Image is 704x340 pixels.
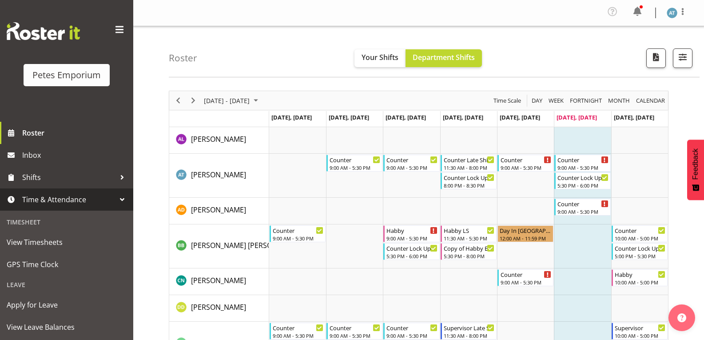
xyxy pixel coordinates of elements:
[7,320,127,334] span: View Leave Balances
[330,332,380,339] div: 9:00 AM - 5:30 PM
[7,258,127,271] span: GPS Time Clock
[530,95,544,106] button: Timeline Day
[557,173,608,182] div: Counter Lock Up
[615,244,665,252] div: Counter Lock Up
[612,269,668,286] div: Christine Neville"s event - Habby Begin From Sunday, August 31, 2025 at 10:00:00 AM GMT+12:00 End...
[2,276,131,294] div: Leave
[557,164,608,171] div: 9:00 AM - 5:30 PM
[187,95,199,106] button: Next
[492,95,523,106] button: Time Scale
[441,172,497,189] div: Alex-Micheal Taniwha"s event - Counter Lock Up Begin From Thursday, August 28, 2025 at 8:00:00 PM...
[615,252,665,260] div: 5:00 PM - 5:30 PM
[667,8,677,18] img: alex-micheal-taniwha5364.jpg
[22,193,115,206] span: Time & Attendance
[444,244,494,252] div: Copy of Habby Evening
[273,332,323,339] div: 9:00 AM - 5:30 PM
[497,155,553,172] div: Alex-Micheal Taniwha"s event - Counter Begin From Friday, August 29, 2025 at 9:00:00 AM GMT+12:00...
[191,240,303,250] span: [PERSON_NAME] [PERSON_NAME]
[191,134,246,144] span: [PERSON_NAME]
[635,95,667,106] button: Month
[547,95,565,106] button: Timeline Week
[2,213,131,231] div: Timesheet
[677,313,686,322] img: help-xxl-2.png
[169,154,269,198] td: Alex-Micheal Taniwha resource
[270,323,326,340] div: David McAuley"s event - Counter Begin From Monday, August 25, 2025 at 9:00:00 AM GMT+12:00 Ends A...
[383,243,439,260] div: Beena Beena"s event - Counter Lock Up Begin From Wednesday, August 27, 2025 at 5:30:00 PM GMT+12:...
[612,243,668,260] div: Beena Beena"s event - Counter Lock Up Begin From Sunday, August 31, 2025 at 5:00:00 PM GMT+12:00 ...
[441,243,497,260] div: Beena Beena"s event - Copy of Habby Evening Begin From Thursday, August 28, 2025 at 5:30:00 PM GM...
[635,95,666,106] span: calendar
[386,244,437,252] div: Counter Lock Up
[386,113,426,121] span: [DATE], [DATE]
[273,226,323,235] div: Counter
[354,49,406,67] button: Your Shifts
[191,170,246,180] span: [PERSON_NAME]
[444,226,494,235] div: Habby LS
[191,240,303,251] a: [PERSON_NAME] [PERSON_NAME]
[383,323,439,340] div: David McAuley"s event - Counter Begin From Wednesday, August 27, 2025 at 9:00:00 AM GMT+12:00 End...
[501,155,551,164] div: Counter
[169,127,269,154] td: Abigail Lane resource
[203,95,262,106] button: August 25 - 31, 2025
[501,164,551,171] div: 9:00 AM - 5:30 PM
[191,276,246,285] span: [PERSON_NAME]
[607,95,631,106] span: Month
[444,235,494,242] div: 11:30 AM - 5:30 PM
[330,164,380,171] div: 9:00 AM - 5:30 PM
[186,91,201,110] div: Next
[330,155,380,164] div: Counter
[444,182,494,189] div: 8:00 PM - 8:30 PM
[501,270,551,279] div: Counter
[386,226,437,235] div: Habby
[271,113,312,121] span: [DATE], [DATE]
[497,269,553,286] div: Christine Neville"s event - Counter Begin From Friday, August 29, 2025 at 9:00:00 AM GMT+12:00 En...
[557,199,608,208] div: Counter
[191,302,246,312] a: [PERSON_NAME]
[615,332,665,339] div: 10:00 AM - 5:00 PM
[169,295,269,322] td: Danielle Donselaar resource
[386,235,437,242] div: 9:00 AM - 5:30 PM
[554,199,610,216] div: Amelia Denz"s event - Counter Begin From Saturday, August 30, 2025 at 9:00:00 AM GMT+12:00 Ends A...
[22,126,129,140] span: Roster
[406,49,482,67] button: Department Shifts
[169,224,269,268] td: Beena Beena resource
[191,204,246,215] a: [PERSON_NAME]
[2,253,131,276] a: GPS Time Clock
[497,225,553,242] div: Beena Beena"s event - Day In Lieu Begin From Friday, August 29, 2025 at 12:00:00 AM GMT+12:00 End...
[22,148,129,162] span: Inbox
[612,323,668,340] div: David McAuley"s event - Supervisor Begin From Sunday, August 31, 2025 at 10:00:00 AM GMT+12:00 En...
[557,208,608,215] div: 9:00 AM - 5:30 PM
[443,113,483,121] span: [DATE], [DATE]
[273,235,323,242] div: 9:00 AM - 5:30 PM
[569,95,603,106] span: Fortnight
[607,95,632,106] button: Timeline Month
[500,235,551,242] div: 12:00 AM - 11:59 PM
[500,113,540,121] span: [DATE], [DATE]
[362,52,398,62] span: Your Shifts
[444,323,494,332] div: Supervisor Late Shift
[493,95,522,106] span: Time Scale
[2,231,131,253] a: View Timesheets
[615,279,665,286] div: 10:00 AM - 5:00 PM
[441,155,497,172] div: Alex-Micheal Taniwha"s event - Counter Late Shift Begin From Thursday, August 28, 2025 at 11:30:0...
[554,172,610,189] div: Alex-Micheal Taniwha"s event - Counter Lock Up Begin From Saturday, August 30, 2025 at 5:30:00 PM...
[326,323,382,340] div: David McAuley"s event - Counter Begin From Tuesday, August 26, 2025 at 9:00:00 AM GMT+12:00 Ends ...
[444,252,494,260] div: 5:30 PM - 8:00 PM
[444,155,494,164] div: Counter Late Shift
[169,198,269,224] td: Amelia Denz resource
[386,164,437,171] div: 9:00 AM - 5:30 PM
[557,155,608,164] div: Counter
[557,182,608,189] div: 5:30 PM - 6:00 PM
[273,323,323,332] div: Counter
[646,48,666,68] button: Download a PDF of the roster according to the set date range.
[330,323,380,332] div: Counter
[22,171,115,184] span: Shifts
[386,252,437,260] div: 5:30 PM - 6:00 PM
[612,225,668,242] div: Beena Beena"s event - Counter Begin From Sunday, August 31, 2025 at 10:00:00 AM GMT+12:00 Ends At...
[191,169,246,180] a: [PERSON_NAME]
[444,164,494,171] div: 11:30 AM - 8:00 PM
[501,279,551,286] div: 9:00 AM - 5:30 PM
[329,113,369,121] span: [DATE], [DATE]
[2,316,131,338] a: View Leave Balances
[203,95,251,106] span: [DATE] - [DATE]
